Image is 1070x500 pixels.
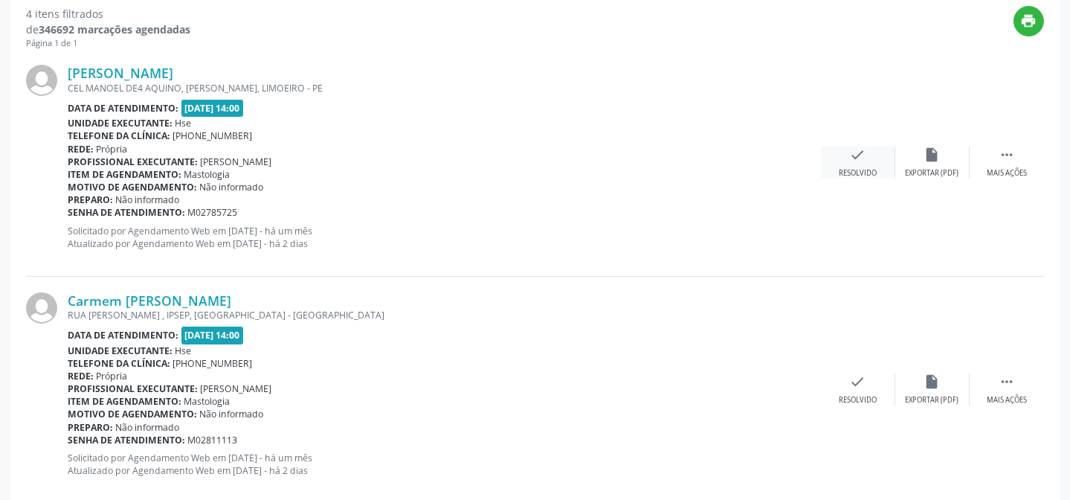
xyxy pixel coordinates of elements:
[839,395,877,406] div: Resolvido
[999,374,1015,390] i: 
[68,117,173,129] b: Unidade executante:
[97,143,128,156] span: Própria
[173,357,253,370] span: [PHONE_NUMBER]
[68,421,113,434] b: Preparo:
[987,395,1027,406] div: Mais ações
[68,408,197,420] b: Motivo de agendamento:
[68,452,821,477] p: Solicitado por Agendamento Web em [DATE] - há um mês Atualizado por Agendamento Web em [DATE] - h...
[26,22,190,37] div: de
[173,129,253,142] span: [PHONE_NUMBER]
[39,22,190,36] strong: 346692 marcações agendadas
[68,193,113,206] b: Preparo:
[68,143,94,156] b: Rede:
[68,82,821,94] div: CEL MANOEL DE4 AQUINO, [PERSON_NAME], LIMOEIRO - PE
[26,65,57,96] img: img
[201,382,272,395] span: [PERSON_NAME]
[175,344,192,357] span: Hse
[26,6,190,22] div: 4 itens filtrados
[68,344,173,357] b: Unidade executante:
[68,329,178,342] b: Data de atendimento:
[181,100,244,117] span: [DATE] 14:00
[68,370,94,382] b: Rede:
[200,408,264,420] span: Não informado
[68,65,173,81] a: [PERSON_NAME]
[26,37,190,50] div: Página 1 de 1
[68,156,198,168] b: Profissional executante:
[999,147,1015,163] i: 
[68,206,185,219] b: Senha de atendimento:
[839,168,877,179] div: Resolvido
[850,147,866,163] i: check
[906,168,959,179] div: Exportar (PDF)
[68,309,821,321] div: RUA [PERSON_NAME] , IPSEP, [GEOGRAPHIC_DATA] - [GEOGRAPHIC_DATA]
[68,395,181,408] b: Item de agendamento:
[68,181,197,193] b: Motivo de agendamento:
[175,117,192,129] span: Hse
[26,292,57,324] img: img
[1021,13,1037,29] i: print
[1013,6,1044,36] button: Imprimir lista
[116,421,180,434] span: Não informado
[201,156,272,168] span: [PERSON_NAME]
[924,374,941,390] i: insert_drive_file
[184,395,231,408] span: Mastologia
[184,168,231,181] span: Mastologia
[924,147,941,163] i: insert_drive_file
[68,357,170,370] b: Telefone da clínica:
[68,292,231,309] a: Carmem [PERSON_NAME]
[97,370,128,382] span: Própria
[68,102,178,115] b: Data de atendimento:
[68,168,181,181] b: Item de agendamento:
[987,168,1027,179] div: Mais ações
[850,374,866,390] i: check
[116,193,180,206] span: Não informado
[188,434,238,446] span: M02811113
[188,206,238,219] span: M02785725
[68,129,170,142] b: Telefone da clínica:
[68,225,821,250] p: Solicitado por Agendamento Web em [DATE] - há um mês Atualizado por Agendamento Web em [DATE] - h...
[68,382,198,395] b: Profissional executante:
[181,327,244,344] span: [DATE] 14:00
[906,395,959,406] div: Exportar (PDF)
[200,181,264,193] span: Não informado
[68,434,185,446] b: Senha de atendimento:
